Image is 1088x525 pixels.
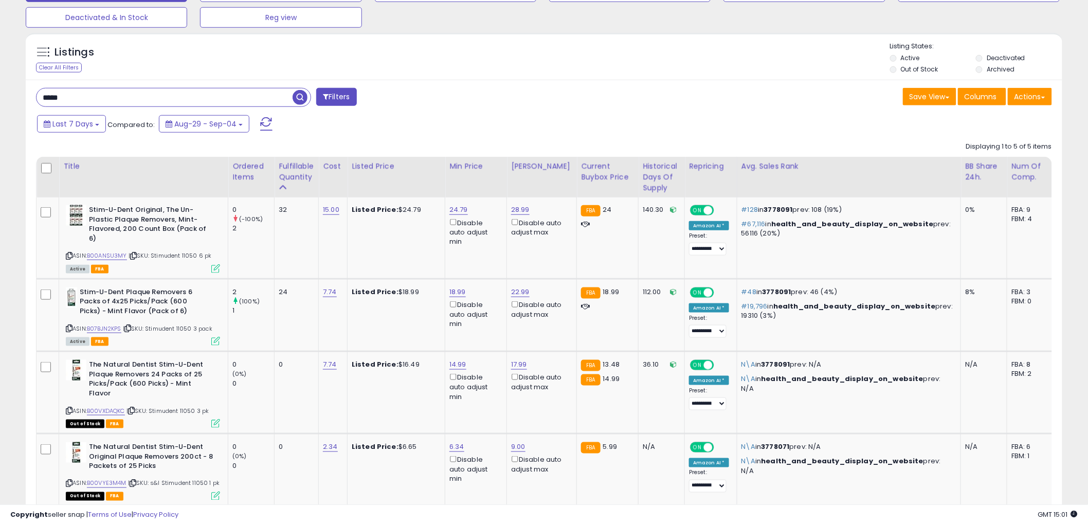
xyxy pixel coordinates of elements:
div: 0 [232,379,274,388]
span: ON [691,361,704,370]
p: in prev: 46 (4%) [741,287,953,297]
a: 6.34 [449,442,464,452]
div: Displaying 1 to 5 of 5 items [966,142,1052,152]
a: Privacy Policy [133,510,178,519]
div: 0 [232,205,274,214]
div: Preset: [689,232,729,256]
div: Amazon AI * [689,303,729,313]
span: 18.99 [603,287,620,297]
small: FBA [581,205,600,216]
div: FBA: 3 [1011,287,1045,297]
span: #19,796 [741,301,768,311]
small: FBA [581,287,600,299]
p: in prev: N/A [741,374,953,393]
p: in prev: 108 (19%) [741,205,953,214]
a: B00ANSU3MY [87,251,127,260]
div: Fulfillable Quantity [279,161,314,183]
a: B07BJN2KPS [87,324,121,333]
button: Aug-29 - Sep-04 [159,115,249,133]
a: 18.99 [449,287,466,297]
button: Actions [1008,88,1052,105]
span: 3778091 [764,205,793,214]
span: All listings that are currently out of stock and unavailable for purchase on Amazon [66,420,104,428]
div: N/A [643,442,677,451]
span: N\A [741,374,755,384]
span: N\A [741,442,755,451]
a: 17.99 [511,359,527,370]
small: FBA [581,374,600,386]
div: Listed Price [352,161,441,172]
div: FBA: 9 [1011,205,1045,214]
img: 419o5F57-6L._SL40_.jpg [66,442,86,463]
div: Disable auto adjust max [511,372,569,392]
div: $6.65 [352,442,437,451]
div: Avg. Sales Rank [741,161,957,172]
span: 2025-09-12 15:01 GMT [1038,510,1078,519]
span: N\A [741,359,755,369]
div: Disable auto adjust min [449,454,499,483]
span: | SKU: Stimudent 11050 3 pack [123,324,212,333]
label: Out of Stock [901,65,938,74]
b: Listed Price: [352,359,398,369]
span: 3778091 [763,287,791,297]
a: 7.74 [323,359,337,370]
div: Disable auto adjust max [511,299,569,319]
div: Repricing [689,161,733,172]
div: 0 [232,360,274,369]
span: FBA [91,337,108,346]
div: 112.00 [643,287,677,297]
span: #128 [741,205,758,214]
span: #48 [741,287,756,297]
b: The Natural Dentist Stim-U-Dent Plaque Removers 24 Packs of 25 Picks/Pack (600 Picks) - Mint Flavor [89,360,214,401]
div: Num of Comp. [1011,161,1049,183]
span: ON [691,206,704,215]
div: Historical Days Of Supply [643,161,680,193]
span: Aug-29 - Sep-04 [174,119,237,129]
div: 0 [232,461,274,470]
div: $16.49 [352,360,437,369]
span: ON [691,443,704,452]
div: Preset: [689,315,729,338]
span: OFF [713,288,729,297]
div: ASIN: [66,287,220,345]
div: 8% [965,287,999,297]
div: Cost [323,161,343,172]
span: All listings currently available for purchase on Amazon [66,337,89,346]
span: 3778091 [761,359,790,369]
div: FBM: 4 [1011,214,1045,224]
p: Listing States: [890,42,1062,51]
div: Disable auto adjust max [511,454,569,474]
div: N/A [965,360,999,369]
span: OFF [713,443,729,452]
p: in prev: 56116 (20%) [741,220,953,238]
button: Deactivated & In Stock [26,7,187,28]
div: 2 [232,287,274,297]
small: (0%) [232,452,247,460]
span: health_and_beauty_display_on_website [773,301,935,311]
small: FBA [581,360,600,371]
b: Stim-U-Dent Plaque Removers 6 Packs of 4x25 Picks/Pack (600 Picks) - Mint Flavor (Pack of 6) [80,287,205,319]
small: (0%) [232,370,247,378]
p: in prev: N/A [741,442,953,451]
label: Deactivated [987,53,1025,62]
span: 24 [603,205,612,214]
div: Amazon AI * [689,376,729,385]
b: Stim-U-Dent Original, The Un-Plastic Plaque Removers, Mint-Flavored, 200 Count Box (Pack of 6) [89,205,214,246]
span: Last 7 Days [52,119,93,129]
a: 14.99 [449,359,466,370]
div: 24 [279,287,311,297]
div: FBM: 0 [1011,297,1045,306]
div: BB Share 24h. [965,161,1003,183]
p: in prev: N/A [741,360,953,369]
div: Disable auto adjust max [511,217,569,237]
span: Columns [965,92,997,102]
h5: Listings [55,45,94,60]
strong: Copyright [10,510,48,519]
div: 1 [232,306,274,315]
div: 140.30 [643,205,677,214]
div: Disable auto adjust min [449,299,499,329]
div: Preset: [689,469,729,493]
button: Filters [316,88,356,106]
img: 41u0X+2e8rL._SL40_.jpg [66,287,77,308]
span: 14.99 [603,374,620,384]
